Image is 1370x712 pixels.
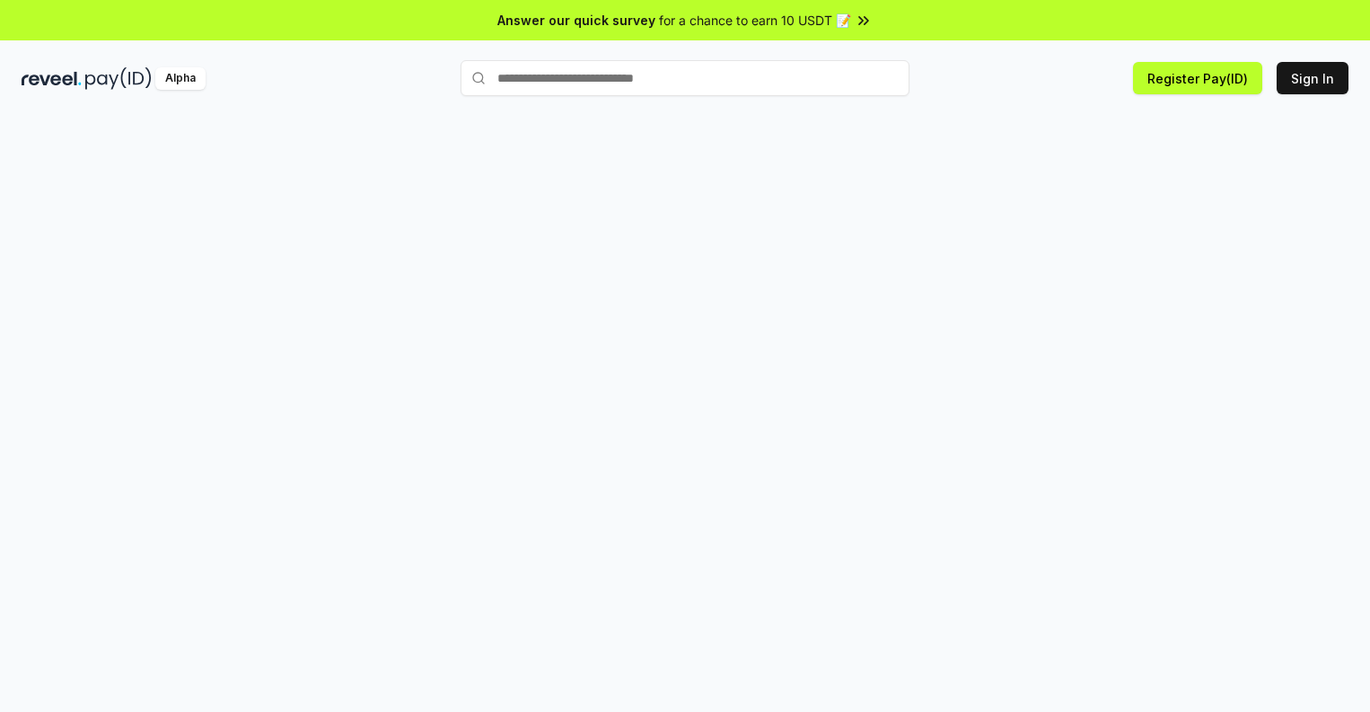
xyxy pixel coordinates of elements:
[85,67,152,90] img: pay_id
[497,11,655,30] span: Answer our quick survey
[22,67,82,90] img: reveel_dark
[155,67,206,90] div: Alpha
[659,11,851,30] span: for a chance to earn 10 USDT 📝
[1133,62,1262,94] button: Register Pay(ID)
[1277,62,1348,94] button: Sign In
